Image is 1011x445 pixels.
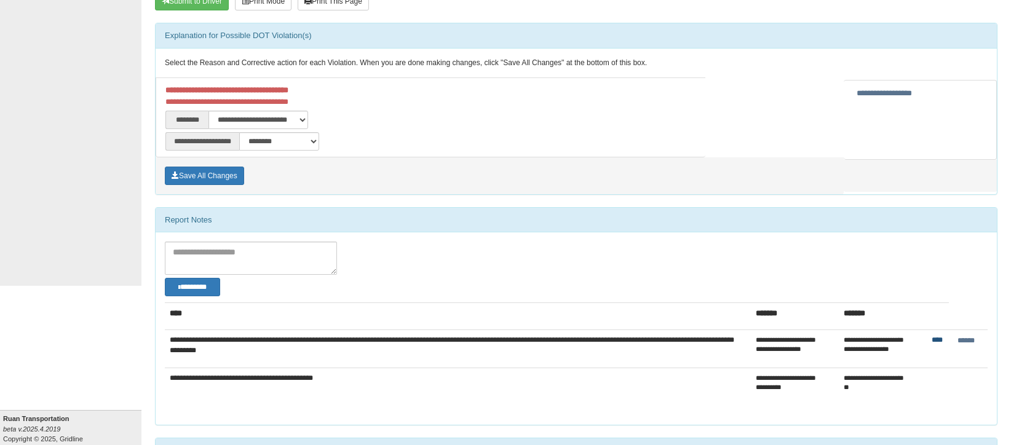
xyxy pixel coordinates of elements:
b: Ruan Transportation [3,415,69,422]
button: Save [165,167,244,185]
i: beta v.2025.4.2019 [3,425,60,433]
div: Report Notes [156,208,997,232]
div: Select the Reason and Corrective action for each Violation. When you are done making changes, cli... [156,49,997,78]
div: Copyright © 2025, Gridline [3,414,141,444]
div: Explanation for Possible DOT Violation(s) [156,23,997,48]
button: Change Filter Options [165,278,220,296]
